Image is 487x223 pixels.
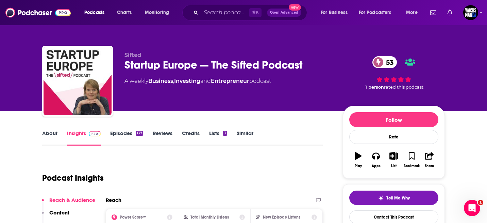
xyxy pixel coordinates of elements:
[189,5,314,20] div: Search podcasts, credits, & more...
[200,78,211,84] span: and
[379,56,397,68] span: 53
[270,11,298,14] span: Open Advanced
[464,200,480,216] iframe: Intercom live chat
[385,148,403,172] button: List
[173,78,174,84] span: ,
[148,78,173,84] a: Business
[404,164,420,168] div: Bookmark
[110,130,143,146] a: Episodes137
[42,130,57,146] a: About
[425,164,434,168] div: Share
[106,197,121,203] h2: Reach
[349,112,438,127] button: Follow
[406,8,418,17] span: More
[403,148,420,172] button: Bookmark
[372,164,381,168] div: Apps
[386,195,410,201] span: Tell Me Why
[321,8,348,17] span: For Business
[267,9,301,17] button: Open AdvancedNew
[427,7,439,18] a: Show notifications dropdown
[478,200,483,205] span: 1
[136,131,143,136] div: 137
[153,130,172,146] a: Reviews
[349,148,367,172] button: Play
[372,56,397,68] a: 53
[84,8,104,17] span: Podcasts
[401,7,426,18] button: open menu
[391,164,397,168] div: List
[349,191,438,205] button: tell me why sparkleTell Me Why
[384,85,423,90] span: rated this podcast
[378,195,384,201] img: tell me why sparkle
[211,78,249,84] a: Entrepreneur
[354,7,401,18] button: open menu
[463,5,478,20] span: Logged in as WachsmanNY
[140,7,178,18] button: open menu
[49,209,69,216] p: Content
[42,173,104,183] h1: Podcast Insights
[249,8,262,17] span: ⌘ K
[89,131,101,136] img: Podchaser Pro
[145,8,169,17] span: Monitoring
[463,5,478,20] img: User Profile
[444,7,455,18] a: Show notifications dropdown
[263,215,300,220] h2: New Episode Listens
[355,164,362,168] div: Play
[44,47,112,115] img: Startup Europe — The Sifted Podcast
[343,52,445,94] div: 53 1 personrated this podcast
[359,8,391,17] span: For Podcasters
[120,215,146,220] h2: Power Score™
[42,209,69,222] button: Content
[190,215,229,220] h2: Total Monthly Listens
[237,130,253,146] a: Similar
[316,7,356,18] button: open menu
[42,197,95,209] button: Reach & Audience
[367,148,385,172] button: Apps
[67,130,101,146] a: InsightsPodchaser Pro
[174,78,200,84] a: Investing
[201,7,249,18] input: Search podcasts, credits, & more...
[289,4,301,11] span: New
[349,130,438,144] div: Rate
[113,7,136,18] a: Charts
[463,5,478,20] button: Show profile menu
[124,77,271,85] div: A weekly podcast
[49,197,95,203] p: Reach & Audience
[124,52,141,58] span: Sifted
[182,130,200,146] a: Credits
[80,7,113,18] button: open menu
[223,131,227,136] div: 3
[117,8,132,17] span: Charts
[365,85,384,90] span: 1 person
[421,148,438,172] button: Share
[209,130,227,146] a: Lists3
[5,6,71,19] img: Podchaser - Follow, Share and Rate Podcasts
